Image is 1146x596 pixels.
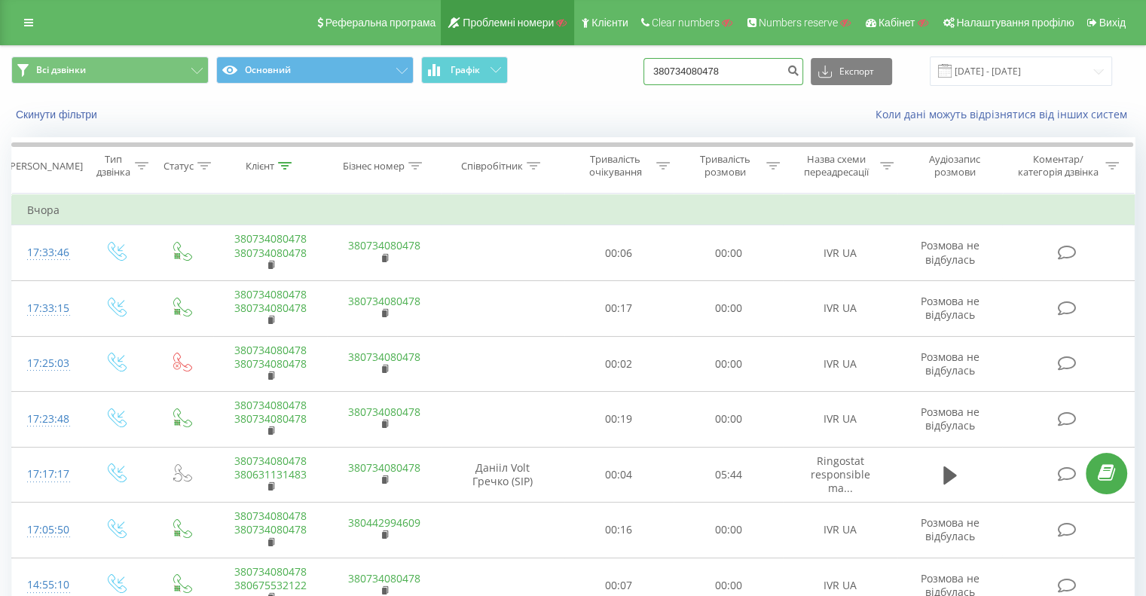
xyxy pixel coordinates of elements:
div: Тип дзвінка [95,153,130,179]
span: Клієнти [591,17,628,29]
a: 380734080478 [348,405,420,419]
a: 380734080478 [234,509,307,523]
div: 17:23:48 [27,405,67,434]
td: IVR UA [783,280,897,336]
td: Вчора [12,195,1135,225]
a: 380734080478 [348,571,420,585]
a: 380734080478 [234,398,307,412]
td: 00:19 [564,392,674,448]
input: Пошук за номером [643,58,803,85]
a: 380734080478 [234,343,307,357]
a: 380734080478 [234,411,307,426]
td: 00:00 [674,503,783,558]
a: 380734080478 [234,246,307,260]
button: Скинути фільтри [11,108,105,121]
div: 17:05:50 [27,515,67,545]
div: Клієнт [246,160,274,173]
td: 00:16 [564,503,674,558]
div: Тривалість розмови [687,153,762,179]
div: 17:33:46 [27,238,67,267]
span: Вихід [1099,17,1126,29]
span: Розмова не відбулась [921,350,979,377]
div: 17:25:03 [27,349,67,378]
div: Статус [163,160,194,173]
div: Назва схеми переадресації [797,153,876,179]
button: Експорт [811,58,892,85]
a: 380734080478 [348,238,420,252]
a: 380734080478 [234,522,307,536]
div: Тривалість очікування [578,153,653,179]
span: Розмова не відбулась [921,405,979,432]
span: Графік [451,65,480,75]
td: 00:06 [564,225,674,281]
td: 00:17 [564,280,674,336]
td: IVR UA [783,225,897,281]
a: 380734080478 [348,294,420,308]
td: 00:00 [674,280,783,336]
td: 00:00 [674,336,783,392]
button: Основний [216,57,414,84]
a: 380734080478 [234,287,307,301]
span: Розмова не відбулась [921,238,979,266]
a: 380734080478 [234,356,307,371]
div: Коментар/категорія дзвінка [1013,153,1102,179]
td: IVR UA [783,392,897,448]
div: Аудіозапис розмови [911,153,999,179]
span: Clear numbers [652,17,720,29]
div: 17:17:17 [27,460,67,489]
td: IVR UA [783,336,897,392]
button: Всі дзвінки [11,57,209,84]
a: 380631131483 [234,467,307,481]
a: 380442994609 [348,515,420,530]
td: 00:00 [674,225,783,281]
a: 380675532122 [234,578,307,592]
span: Реферальна програма [325,17,436,29]
td: IVR UA [783,503,897,558]
div: Співробітник [461,160,523,173]
div: Бізнес номер [343,160,405,173]
span: Ringostat responsible ma... [811,454,870,495]
a: 380734080478 [234,454,307,468]
span: Кабінет [879,17,915,29]
td: 00:00 [674,392,783,448]
div: [PERSON_NAME] [7,160,83,173]
button: Графік [421,57,508,84]
span: Розмова не відбулась [921,294,979,322]
td: 00:04 [564,447,674,503]
a: 380734080478 [234,564,307,579]
td: 00:02 [564,336,674,392]
span: Numbers reserve [759,17,838,29]
a: 380734080478 [348,350,420,364]
a: 380734080478 [234,301,307,315]
div: 17:33:15 [27,294,67,323]
a: Коли дані можуть відрізнятися вiд інших систем [876,107,1135,121]
span: Розмова не відбулась [921,515,979,543]
a: 380734080478 [348,460,420,475]
a: 380734080478 [234,231,307,246]
span: Всі дзвінки [36,64,86,76]
td: 05:44 [674,447,783,503]
td: Данііл Volt Гречко (SIP) [442,447,564,503]
span: Налаштування профілю [956,17,1074,29]
span: Проблемні номери [463,17,554,29]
